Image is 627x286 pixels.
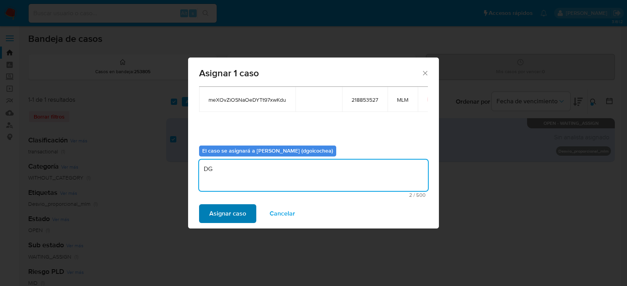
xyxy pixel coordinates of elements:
span: Máximo 500 caracteres [201,192,426,198]
span: Asignar 1 caso [199,68,421,78]
span: Cancelar [270,205,295,222]
span: MLM [397,96,408,103]
span: meXOvZiOSNaOeDYTt97xwKdu [208,96,286,103]
span: 218853527 [352,96,378,103]
span: Asignar caso [209,205,246,222]
b: El caso se asignará a [PERSON_NAME] (dgoicochea) [202,147,333,155]
button: Cerrar ventana [421,69,428,76]
div: assign-modal [188,58,439,228]
button: Asignar caso [199,204,256,223]
button: Cancelar [259,204,305,223]
textarea: DG [199,160,428,191]
button: icon-button [427,95,437,104]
